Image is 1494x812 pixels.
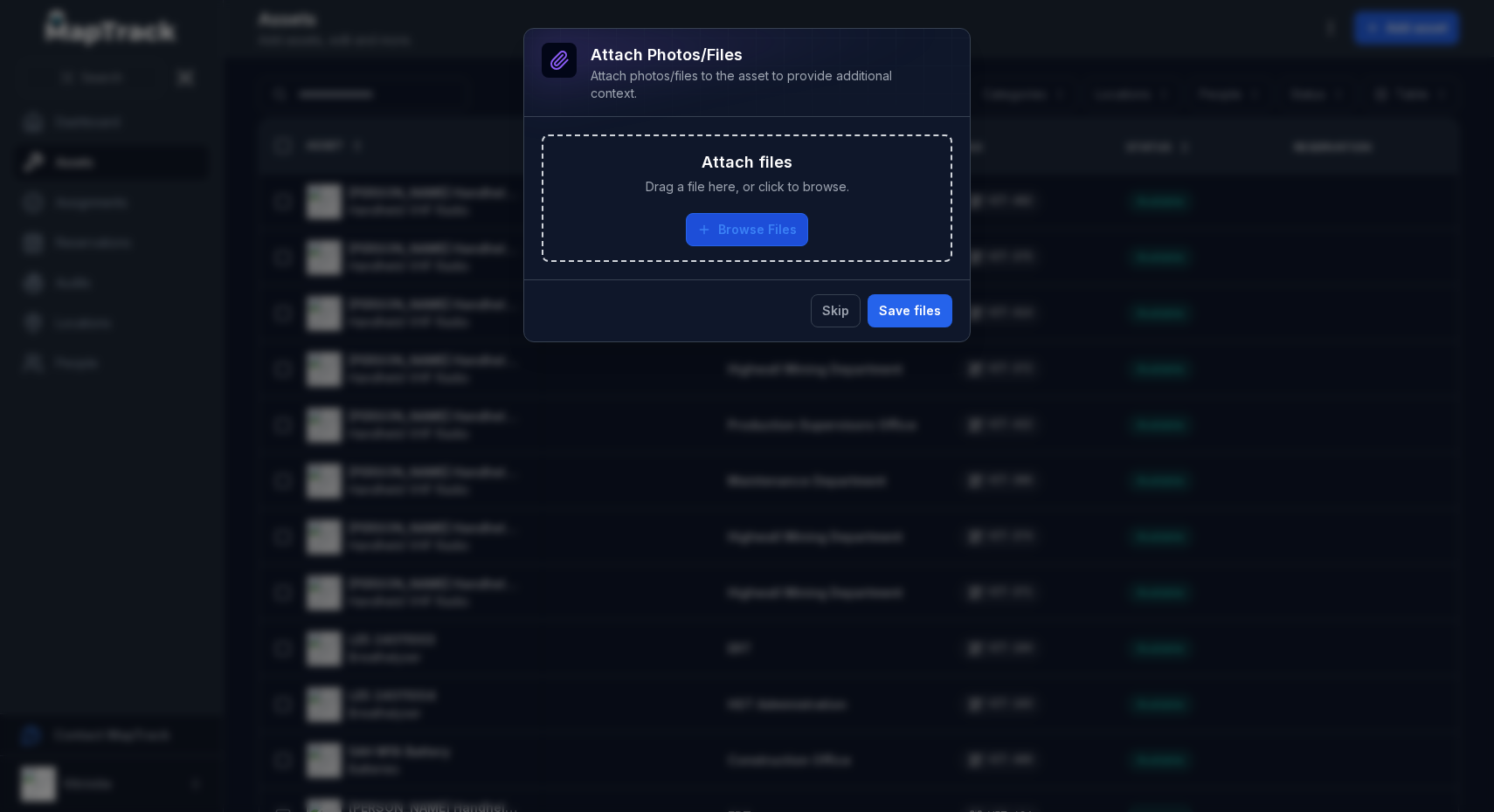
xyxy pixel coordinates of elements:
div: Attach photos/files to the asset to provide additional context. [591,67,924,102]
h3: Attach files [702,150,792,175]
h3: Attach photos/files [591,43,924,67]
button: Browse Files [686,213,808,246]
span: Drag a file here, or click to browse. [646,178,849,196]
button: Save files [868,294,952,327]
button: Skip [811,294,861,327]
